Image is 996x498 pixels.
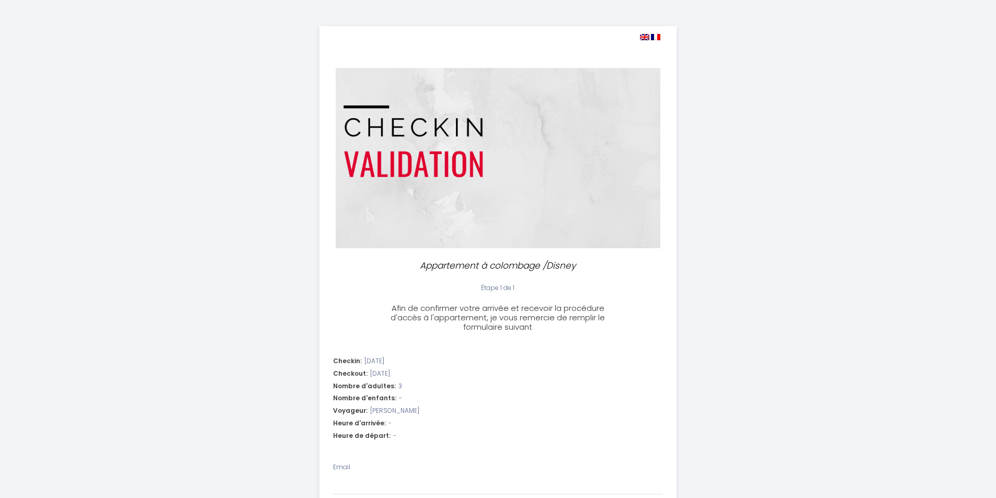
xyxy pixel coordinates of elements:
img: en.png [640,34,649,40]
span: [PERSON_NAME] [370,406,419,416]
span: Étape 1 de 1 [481,283,514,292]
span: Voyageur: [333,406,368,416]
span: - [399,393,402,403]
span: 3 [398,381,402,391]
p: Appartement à colombage /Disney [386,259,610,273]
span: Checkin: [333,356,362,366]
span: Nombre d'adultes: [333,381,396,391]
span: Heure de départ: [333,431,391,441]
span: [DATE] [364,356,384,366]
span: Nombre d'enfants: [333,393,396,403]
span: Checkout: [333,369,368,379]
span: - [393,431,396,441]
span: - [388,419,392,428]
span: Heure d'arrivée: [333,419,386,428]
label: Email [333,462,350,472]
span: Afin de confirmer votre arrivée et recevoir la procédure d'accès à l'appartement, je vous remerci... [391,303,605,332]
img: fr.png [651,34,660,40]
span: [DATE] [370,369,390,379]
